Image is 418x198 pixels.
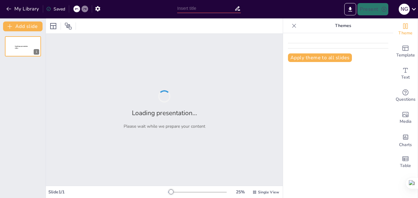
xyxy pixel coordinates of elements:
span: Single View [258,190,279,195]
div: Saved [46,6,65,12]
span: Sendsteps presentation editor [15,46,28,49]
p: Themes [299,18,387,33]
span: Text [401,74,410,81]
span: Theme [398,30,412,37]
div: 1 [34,49,39,55]
input: Insert title [177,4,234,13]
div: Add a table [393,151,418,173]
span: Media [400,118,412,125]
div: Get real-time input from your audience [393,85,418,107]
button: Add slide [3,21,43,31]
span: Charts [399,142,412,148]
div: Add ready made slides [393,41,418,63]
div: 25 % [233,189,248,195]
span: Position [65,22,72,30]
div: Layout [48,21,58,31]
button: My Library [5,4,42,14]
div: Add charts and graphs [393,129,418,151]
span: Table [400,162,411,169]
span: Questions [396,96,416,103]
div: Add text boxes [393,63,418,85]
button: N G [399,3,410,15]
div: 1 [5,36,41,56]
div: Change the overall theme [393,18,418,41]
button: Present [357,3,388,15]
span: Template [396,52,415,59]
div: Add images, graphics, shapes or video [393,107,418,129]
p: Please wait while we prepare your content [124,123,205,129]
div: Slide 1 / 1 [48,189,168,195]
button: Apply theme to all slides [288,53,352,62]
button: Export to PowerPoint [344,3,356,15]
h2: Loading presentation... [132,109,197,117]
div: N G [399,4,410,15]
